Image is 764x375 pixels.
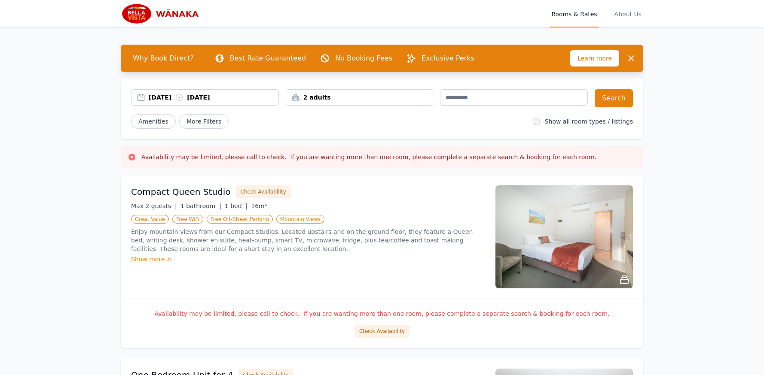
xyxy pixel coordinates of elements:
[141,153,596,161] h3: Availability may be limited, please call to check. If you are wanting more than one room, please ...
[207,215,273,224] span: Free Off-Street Parking
[286,93,433,102] div: 2 adults
[126,50,201,67] span: Why Book Direct?
[570,50,619,67] span: Learn more
[236,185,291,198] button: Check Availability
[230,53,306,64] p: Best Rate Guaranteed
[131,309,633,318] p: Availability may be limited, please call to check. If you are wanting more than one room, please ...
[121,3,204,24] img: Bella Vista Wanaka
[131,227,485,253] p: Enjoy mountain views from our Compact Studios. Located upstairs and on the ground floor, they fea...
[225,203,248,209] span: 1 bed |
[179,114,229,129] span: More Filters
[172,215,203,224] span: Free WiFi
[422,53,474,64] p: Exclusive Perks
[335,53,392,64] p: No Booking Fees
[131,255,485,263] div: Show more >
[149,93,278,102] div: [DATE] [DATE]
[545,118,633,125] label: Show all room types / listings
[276,215,324,224] span: Mountain Views
[180,203,221,209] span: 1 bathroom |
[131,114,176,129] button: Amenities
[595,89,633,107] button: Search
[354,325,410,338] button: Check Availability
[251,203,267,209] span: 16m²
[131,186,231,198] h3: Compact Queen Studio
[131,215,169,224] span: Great Value
[131,203,177,209] span: Max 2 guests |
